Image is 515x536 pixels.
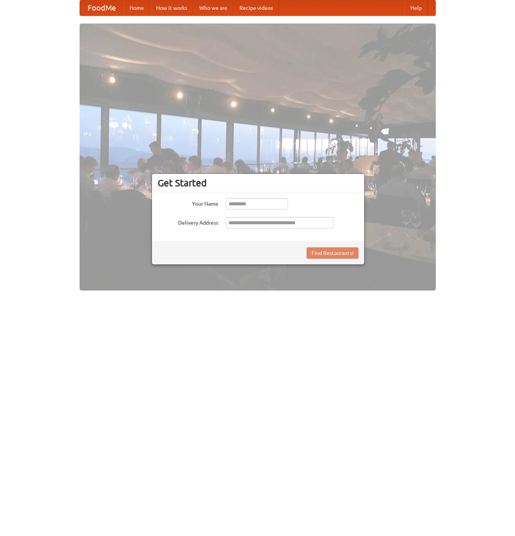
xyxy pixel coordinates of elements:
[404,0,428,16] a: Help
[150,0,193,16] a: How it works
[233,0,279,16] a: Recipe videos
[158,198,218,208] label: Your Name
[124,0,150,16] a: Home
[80,0,124,16] a: FoodMe
[193,0,233,16] a: Who we are
[307,247,358,259] button: Find Restaurants!
[158,177,358,189] h3: Get Started
[158,217,218,227] label: Delivery Address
